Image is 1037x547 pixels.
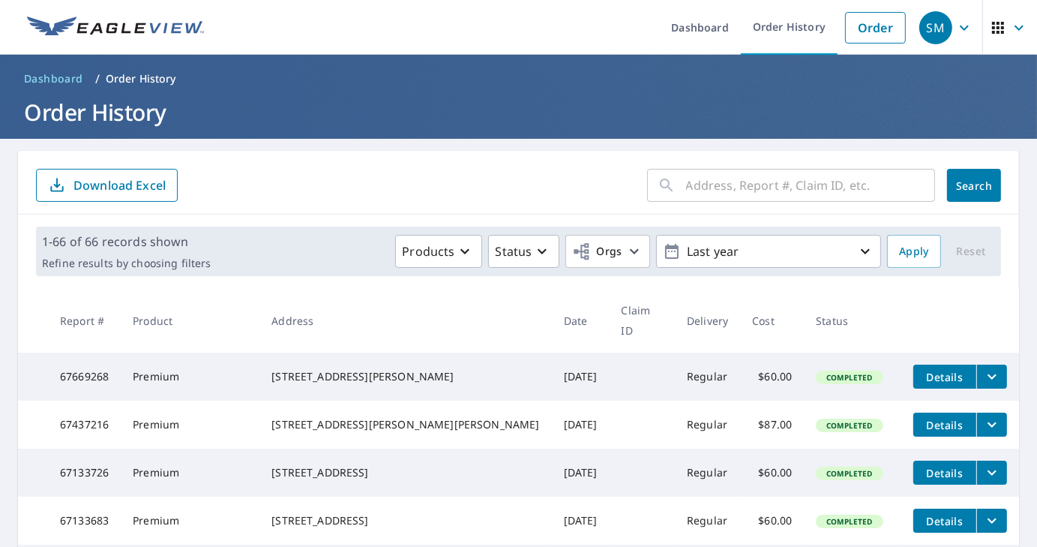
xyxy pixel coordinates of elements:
td: Regular [675,449,740,497]
button: filesDropdownBtn-67437216 [976,413,1007,437]
a: Dashboard [18,67,89,91]
td: Premium [121,449,259,497]
button: detailsBtn-67133726 [913,461,976,485]
p: Last year [681,239,856,265]
th: Product [121,288,259,353]
li: / [95,70,100,88]
button: Apply [887,235,941,268]
div: SM [919,11,952,44]
button: detailsBtn-67437216 [913,413,976,437]
nav: breadcrumb [18,67,1019,91]
span: Details [922,514,967,528]
span: Completed [817,468,881,479]
td: [DATE] [552,497,610,545]
button: detailsBtn-67133683 [913,509,976,533]
a: Order [845,12,906,44]
button: filesDropdownBtn-67133683 [976,509,1007,533]
td: Regular [675,353,740,401]
p: Download Excel [73,177,166,194]
h1: Order History [18,97,1019,128]
td: Premium [121,401,259,449]
div: [STREET_ADDRESS][PERSON_NAME] [271,369,539,384]
span: Apply [899,242,929,261]
td: $60.00 [740,449,804,497]
button: Download Excel [36,169,178,202]
td: $60.00 [740,353,804,401]
th: Address [259,288,551,353]
span: Details [922,418,967,432]
span: Orgs [572,242,622,261]
button: Last year [656,235,881,268]
td: 67133726 [48,449,121,497]
th: Report # [48,288,121,353]
th: Date [552,288,610,353]
span: Search [959,179,989,193]
button: Orgs [565,235,650,268]
td: [DATE] [552,401,610,449]
th: Status [804,288,901,353]
button: Status [488,235,559,268]
p: Order History [106,71,176,86]
p: Products [402,242,454,260]
td: [DATE] [552,449,610,497]
div: [STREET_ADDRESS] [271,513,539,528]
button: Products [395,235,482,268]
td: Regular [675,497,740,545]
span: Completed [817,420,881,431]
span: Dashboard [24,71,83,86]
th: Delivery [675,288,740,353]
p: Status [495,242,532,260]
span: Completed [817,516,881,527]
td: $60.00 [740,497,804,545]
div: [STREET_ADDRESS] [271,465,539,480]
span: Completed [817,372,881,383]
td: 67133683 [48,497,121,545]
p: 1-66 of 66 records shown [42,233,211,251]
button: filesDropdownBtn-67133726 [976,461,1007,485]
td: Premium [121,497,259,545]
img: EV Logo [27,17,204,39]
td: 67669268 [48,353,121,401]
span: Details [922,466,967,480]
button: filesDropdownBtn-67669268 [976,365,1007,389]
th: Claim ID [610,288,676,353]
input: Address, Report #, Claim ID, etc. [686,164,935,206]
td: Regular [675,401,740,449]
td: Premium [121,353,259,401]
td: [DATE] [552,353,610,401]
td: 67437216 [48,401,121,449]
button: Search [947,169,1001,202]
span: Details [922,370,967,384]
button: detailsBtn-67669268 [913,365,976,389]
th: Cost [740,288,804,353]
td: $87.00 [740,401,804,449]
div: [STREET_ADDRESS][PERSON_NAME][PERSON_NAME] [271,417,539,432]
p: Refine results by choosing filters [42,257,211,270]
